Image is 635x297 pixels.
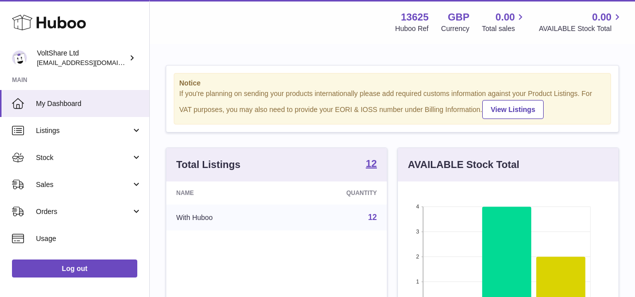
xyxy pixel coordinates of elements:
[416,278,419,284] text: 1
[539,24,623,33] span: AVAILABLE Stock Total
[37,48,127,67] div: VoltShare Ltd
[366,158,377,170] a: 12
[539,10,623,33] a: 0.00 AVAILABLE Stock Total
[496,10,515,24] span: 0.00
[408,158,519,171] h3: AVAILABLE Stock Total
[179,89,606,119] div: If you're planning on sending your products internationally please add required customs informati...
[401,10,429,24] strong: 13625
[448,10,469,24] strong: GBP
[36,153,131,162] span: Stock
[366,158,377,168] strong: 12
[12,259,137,277] a: Log out
[416,253,419,259] text: 2
[283,181,387,204] th: Quantity
[482,24,526,33] span: Total sales
[482,100,544,119] a: View Listings
[395,24,429,33] div: Huboo Ref
[592,10,612,24] span: 0.00
[441,24,470,33] div: Currency
[37,58,147,66] span: [EMAIL_ADDRESS][DOMAIN_NAME]
[36,207,131,216] span: Orders
[179,78,606,88] strong: Notice
[368,213,377,221] a: 12
[36,126,131,135] span: Listings
[36,180,131,189] span: Sales
[36,234,142,243] span: Usage
[416,228,419,234] text: 3
[416,203,419,209] text: 4
[166,181,283,204] th: Name
[12,50,27,65] img: info@voltshare.co.uk
[176,158,241,171] h3: Total Listings
[36,99,142,108] span: My Dashboard
[482,10,526,33] a: 0.00 Total sales
[166,204,283,230] td: With Huboo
